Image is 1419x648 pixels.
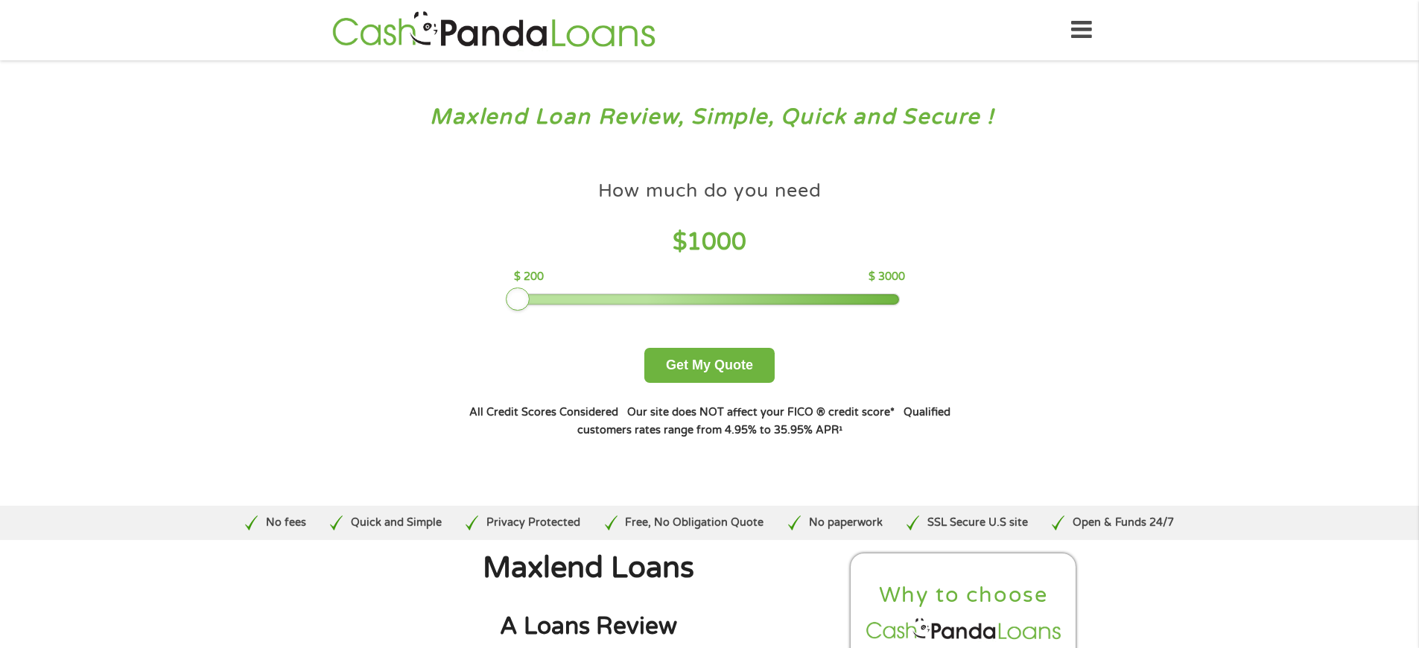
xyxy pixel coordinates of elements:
[341,612,836,642] h2: A Loans Review
[627,406,895,419] strong: Our site does NOT affect your FICO ® credit score*
[514,227,905,258] h4: $
[863,582,1064,609] h2: Why to choose
[328,9,660,51] img: GetLoanNow Logo
[809,515,883,531] p: No paperwork
[486,515,580,531] p: Privacy Protected
[927,515,1028,531] p: SSL Secure U.S site
[1073,515,1174,531] p: Open & Funds 24/7
[351,515,442,531] p: Quick and Simple
[644,348,775,383] button: Get My Quote
[598,179,822,203] h4: How much do you need
[266,515,306,531] p: No fees
[514,269,544,285] p: $ 200
[869,269,905,285] p: $ 3000
[43,104,1377,131] h3: Maxlend Loan Review, Simple, Quick and Secure !
[483,550,694,585] span: Maxlend Loans
[577,406,950,436] strong: Qualified customers rates range from 4.95% to 35.95% APR¹
[687,228,746,256] span: 1000
[625,515,764,531] p: Free, No Obligation Quote
[469,406,618,419] strong: All Credit Scores Considered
